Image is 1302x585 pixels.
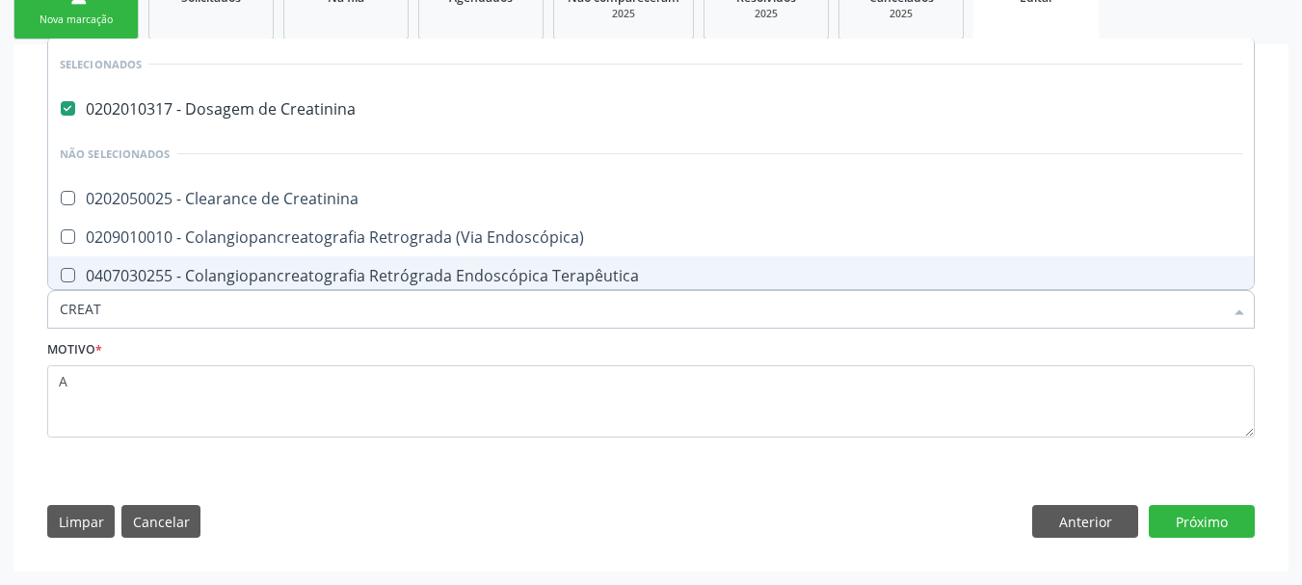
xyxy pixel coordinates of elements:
[47,505,115,538] button: Limpar
[1149,505,1255,538] button: Próximo
[47,335,102,365] label: Motivo
[718,7,814,21] div: 2025
[60,290,1223,329] input: Buscar por procedimentos
[1032,505,1138,538] button: Anterior
[568,7,679,21] div: 2025
[121,505,200,538] button: Cancelar
[853,7,949,21] div: 2025
[60,191,1242,206] div: 0202050025 - Clearance de Creatinina
[60,229,1242,245] div: 0209010010 - Colangiopancreatografia Retrograda (Via Endoscópica)
[60,268,1242,283] div: 0407030255 - Colangiopancreatografia Retrógrada Endoscópica Terapêutica
[28,13,124,27] div: Nova marcação
[60,101,1242,117] div: 0202010317 - Dosagem de Creatinina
